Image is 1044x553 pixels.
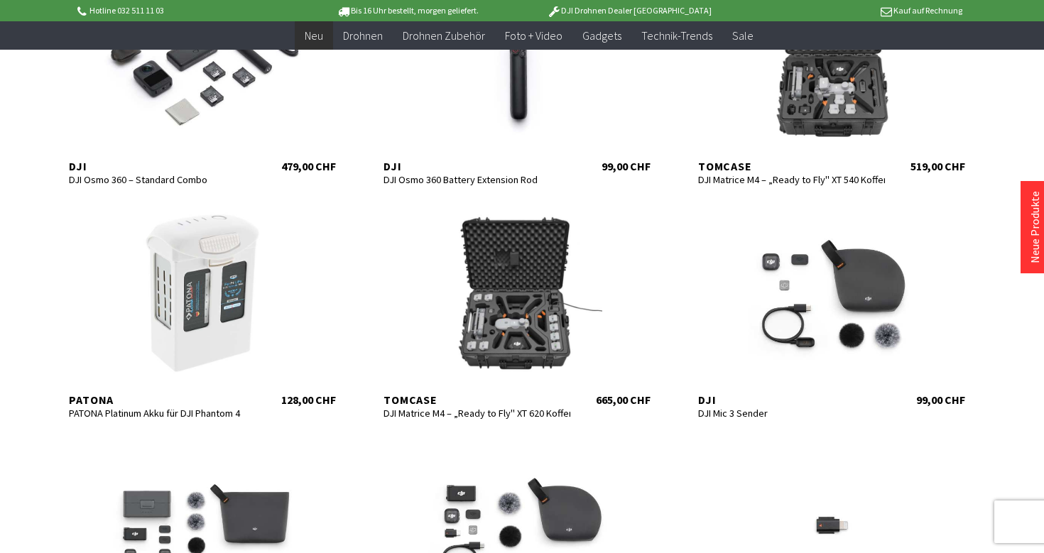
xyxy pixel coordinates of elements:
[582,28,621,43] span: Gadgets
[69,407,256,420] div: PATONA Platinum Akku für DJI Phantom 4
[596,393,651,407] div: 665,00 CHF
[69,159,256,173] div: DJI
[684,208,979,407] a: DJI DJI Mic 3 Sender 99,00 CHF
[641,28,712,43] span: Technik-Trends
[732,28,754,43] span: Sale
[369,208,665,407] a: TomCase DJI Matrice M4 – „Ready to Fly" XT 620 Koffer 665,00 CHF
[343,28,383,43] span: Drohnen
[495,21,572,50] a: Foto + Video
[916,393,965,407] div: 99,00 CHF
[698,407,885,420] div: DJI Mic 3 Sender
[393,21,495,50] a: Drohnen Zubehör
[296,2,518,19] p: Bis 16 Uhr bestellt, morgen geliefert.
[631,21,722,50] a: Technik-Trends
[333,21,393,50] a: Drohnen
[384,393,570,407] div: TomCase
[572,21,631,50] a: Gadgets
[698,393,885,407] div: DJI
[740,2,962,19] p: Kauf auf Rechnung
[295,21,333,50] a: Neu
[518,2,740,19] p: DJI Drohnen Dealer [GEOGRAPHIC_DATA]
[69,173,256,186] div: DJI Osmo 360 – Standard Combo
[698,173,885,186] div: DJI Matrice M4 – „Ready to Fly" XT 540 Koffer
[698,159,885,173] div: TomCase
[910,159,965,173] div: 519,00 CHF
[305,28,323,43] span: Neu
[281,159,336,173] div: 479,00 CHF
[1028,191,1042,263] a: Neue Produkte
[384,407,570,420] div: DJI Matrice M4 – „Ready to Fly" XT 620 Koffer
[384,173,570,186] div: DJI Osmo 360 Battery Extension Rod
[75,2,296,19] p: Hotline 032 511 11 03
[384,159,570,173] div: DJI
[281,393,336,407] div: 128,00 CHF
[69,393,256,407] div: Patona
[722,21,763,50] a: Sale
[55,208,350,407] a: Patona PATONA Platinum Akku für DJI Phantom 4 128,00 CHF
[403,28,485,43] span: Drohnen Zubehör
[602,159,651,173] div: 99,00 CHF
[505,28,562,43] span: Foto + Video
